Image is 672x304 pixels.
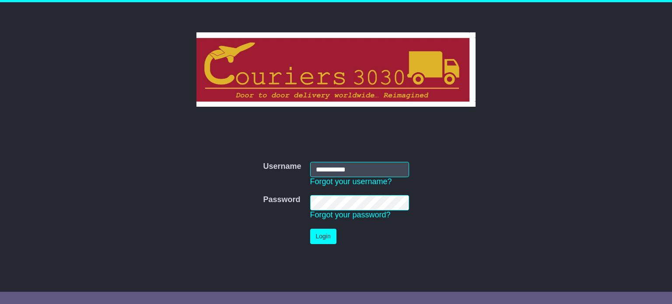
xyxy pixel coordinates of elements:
[263,162,301,171] label: Username
[196,32,476,107] img: Couriers 3030
[263,195,300,205] label: Password
[310,210,391,219] a: Forgot your password?
[310,229,336,244] button: Login
[310,177,392,186] a: Forgot your username?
